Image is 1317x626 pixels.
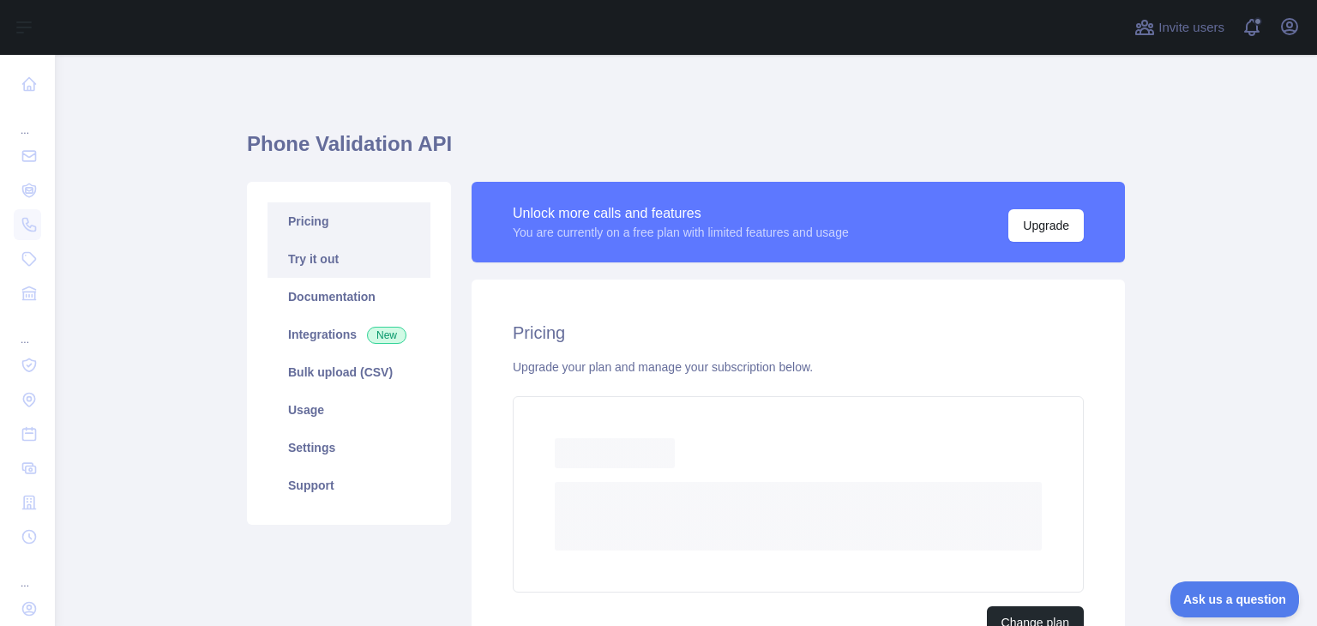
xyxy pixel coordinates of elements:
a: Integrations New [268,316,430,353]
iframe: Toggle Customer Support [1170,581,1300,617]
a: Usage [268,391,430,429]
div: ... [14,103,41,137]
a: Documentation [268,278,430,316]
span: Invite users [1158,18,1224,38]
h2: Pricing [513,321,1084,345]
a: Pricing [268,202,430,240]
button: Upgrade [1008,209,1084,242]
a: Settings [268,429,430,466]
div: Upgrade your plan and manage your subscription below. [513,358,1084,376]
a: Support [268,466,430,504]
div: ... [14,556,41,590]
a: Bulk upload (CSV) [268,353,430,391]
h1: Phone Validation API [247,130,1125,172]
button: Invite users [1131,14,1228,41]
a: Try it out [268,240,430,278]
div: ... [14,312,41,346]
span: New [367,327,406,344]
div: Unlock more calls and features [513,203,849,224]
div: You are currently on a free plan with limited features and usage [513,224,849,241]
